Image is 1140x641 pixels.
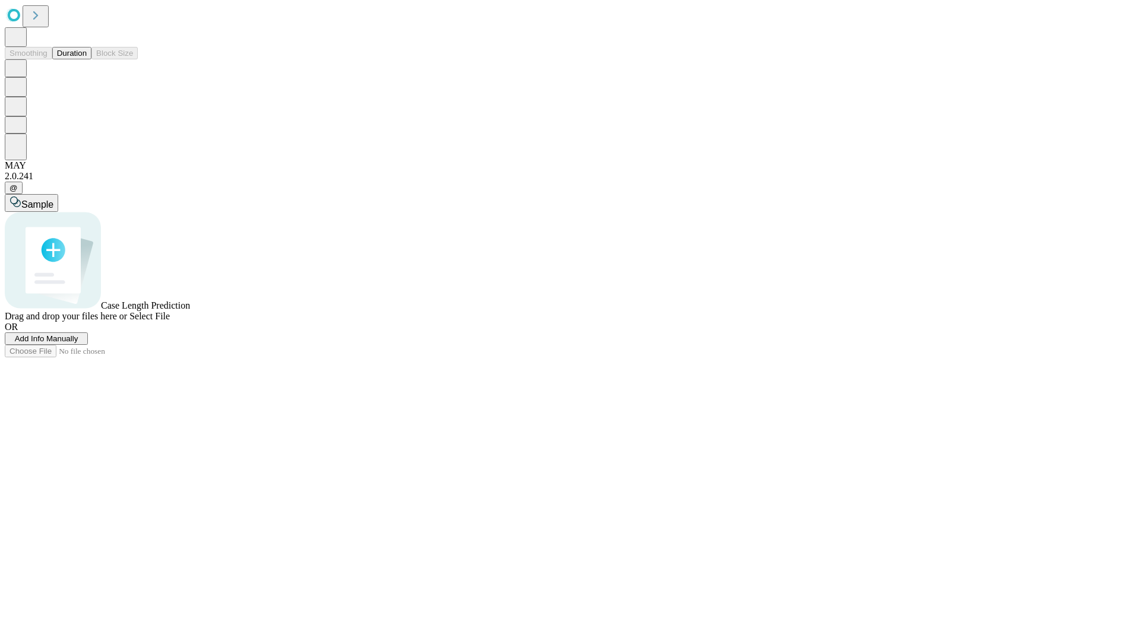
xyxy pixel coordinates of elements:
[101,300,190,310] span: Case Length Prediction
[91,47,138,59] button: Block Size
[5,171,1135,182] div: 2.0.241
[5,194,58,212] button: Sample
[9,183,18,192] span: @
[5,160,1135,171] div: MAY
[5,332,88,345] button: Add Info Manually
[21,199,53,210] span: Sample
[129,311,170,321] span: Select File
[52,47,91,59] button: Duration
[5,47,52,59] button: Smoothing
[5,311,127,321] span: Drag and drop your files here or
[5,182,23,194] button: @
[15,334,78,343] span: Add Info Manually
[5,322,18,332] span: OR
